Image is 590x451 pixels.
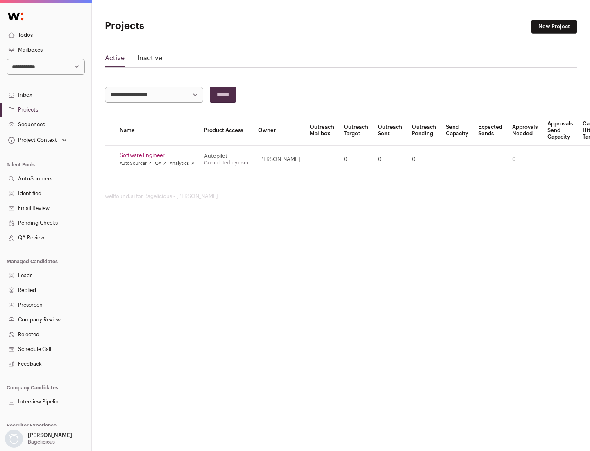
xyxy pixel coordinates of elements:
[120,152,194,159] a: Software Engineer
[373,146,407,174] td: 0
[441,116,473,146] th: Send Capacity
[7,134,68,146] button: Open dropdown
[170,160,194,167] a: Analytics ↗
[531,20,577,34] a: New Project
[253,116,305,146] th: Owner
[473,116,507,146] th: Expected Sends
[407,116,441,146] th: Outreach Pending
[7,137,57,143] div: Project Context
[305,116,339,146] th: Outreach Mailbox
[253,146,305,174] td: [PERSON_NAME]
[199,116,253,146] th: Product Access
[339,116,373,146] th: Outreach Target
[373,116,407,146] th: Outreach Sent
[3,8,28,25] img: Wellfound
[105,53,125,66] a: Active
[3,430,74,448] button: Open dropdown
[5,430,23,448] img: nopic.png
[105,193,577,200] footer: wellfound:ai for Bagelicious - [PERSON_NAME]
[507,146,542,174] td: 0
[115,116,199,146] th: Name
[204,160,248,165] a: Completed by csm
[204,153,248,159] div: Autopilot
[155,160,166,167] a: QA ↗
[120,160,152,167] a: AutoSourcer ↗
[28,439,55,445] p: Bagelicious
[542,116,578,146] th: Approvals Send Capacity
[507,116,542,146] th: Approvals Needed
[138,53,162,66] a: Inactive
[339,146,373,174] td: 0
[407,146,441,174] td: 0
[28,432,72,439] p: [PERSON_NAME]
[105,20,262,33] h1: Projects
